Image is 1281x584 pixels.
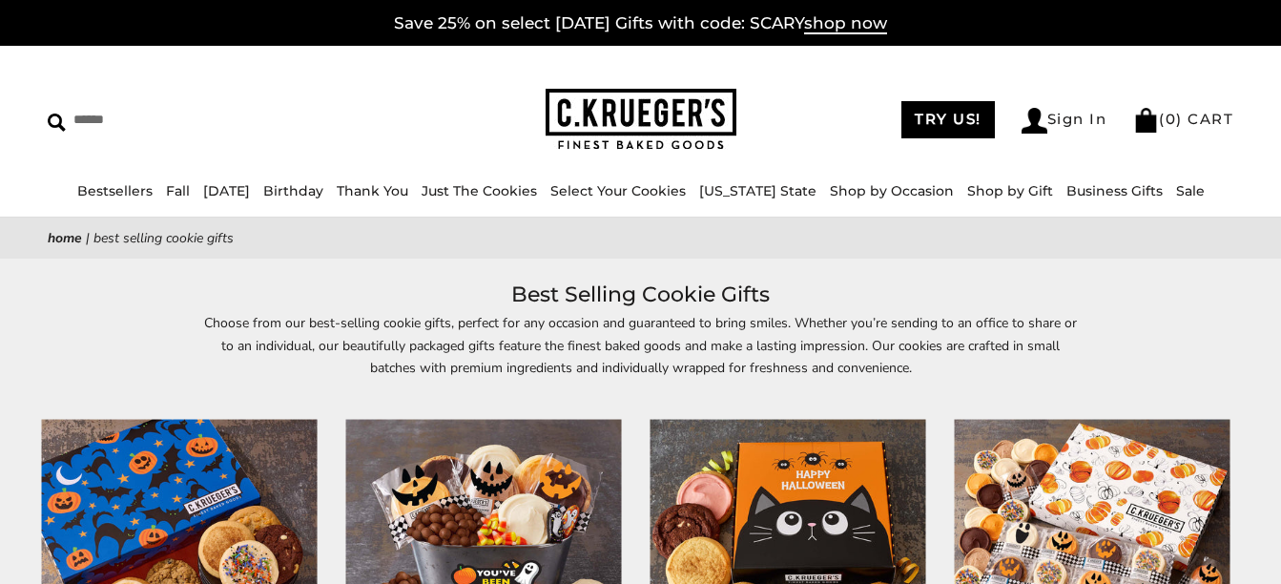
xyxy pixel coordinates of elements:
img: Search [48,114,66,132]
span: shop now [804,13,887,34]
nav: breadcrumbs [48,227,1233,249]
a: TRY US! [901,101,995,138]
input: Search [48,105,322,135]
a: Thank You [337,182,408,199]
img: Account [1022,108,1047,134]
a: Shop by Occasion [830,182,954,199]
a: Sign In [1022,108,1107,134]
a: (0) CART [1133,110,1233,128]
h1: Best Selling Cookie Gifts [76,278,1205,312]
a: Bestsellers [77,182,153,199]
img: C.KRUEGER'S [546,89,736,151]
p: Choose from our best-selling cookie gifts, perfect for any occasion and guaranteed to bring smile... [202,312,1080,400]
a: Home [48,229,82,247]
a: Shop by Gift [967,182,1053,199]
a: Just The Cookies [422,182,537,199]
a: Fall [166,182,190,199]
a: Birthday [263,182,323,199]
a: Select Your Cookies [550,182,686,199]
img: Bag [1133,108,1159,133]
a: [US_STATE] State [699,182,816,199]
span: | [86,229,90,247]
a: Save 25% on select [DATE] Gifts with code: SCARYshop now [394,13,887,34]
a: [DATE] [203,182,250,199]
a: Sale [1176,182,1205,199]
span: Best Selling Cookie Gifts [93,229,234,247]
a: Business Gifts [1066,182,1163,199]
span: 0 [1166,110,1177,128]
